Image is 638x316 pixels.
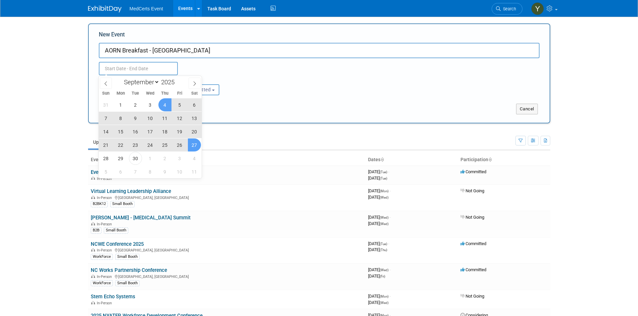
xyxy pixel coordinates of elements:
[91,196,95,199] img: In-Person Event
[88,6,122,12] img: ExhibitDay
[188,98,201,111] span: September 6, 2025
[113,91,128,96] span: Mon
[380,222,388,226] span: (Wed)
[173,125,186,138] span: September 19, 2025
[129,98,142,111] span: September 2, 2025
[460,267,486,272] span: Committed
[104,227,128,233] div: Small Booth
[368,221,388,226] span: [DATE]
[188,125,201,138] span: September 20, 2025
[91,280,113,286] div: WorkForce
[460,241,486,246] span: Committed
[99,138,113,151] span: September 21, 2025
[188,152,201,165] span: October 4, 2025
[91,169,139,175] a: Event Booth Materials
[144,138,157,151] span: September 24, 2025
[91,301,95,304] img: In-Person Event
[88,136,127,148] a: Upcoming19
[91,247,363,252] div: [GEOGRAPHIC_DATA], [GEOGRAPHIC_DATA]
[97,248,114,252] span: In-Person
[173,152,186,165] span: October 3, 2025
[488,157,492,162] a: Sort by Participation Type
[129,112,142,125] span: September 9, 2025
[99,62,178,75] input: Start Date - End Date
[380,157,384,162] a: Sort by Start Date
[115,280,140,286] div: Small Booth
[389,267,391,272] span: -
[501,6,516,11] span: Search
[380,275,385,278] span: (Fri)
[172,91,187,96] span: Fri
[368,195,388,200] span: [DATE]
[492,3,522,15] a: Search
[97,222,114,226] span: In-Person
[388,169,389,174] span: -
[380,268,388,272] span: (Wed)
[365,154,458,166] th: Dates
[99,125,113,138] span: September 14, 2025
[99,31,125,41] label: New Event
[128,91,143,96] span: Tue
[159,78,180,86] input: Year
[158,165,171,178] span: October 9, 2025
[91,267,167,273] a: NC Works Partnership Conference
[91,294,135,300] a: Stem Echo Systems
[91,275,95,278] img: In-Person Event
[91,274,363,279] div: [GEOGRAPHIC_DATA], [GEOGRAPHIC_DATA]
[114,125,127,138] span: September 15, 2025
[130,6,163,11] span: MedCerts Event
[97,196,114,200] span: In-Person
[380,301,388,305] span: (Wed)
[380,189,388,193] span: (Mon)
[97,177,114,181] span: In-Person
[144,98,157,111] span: September 3, 2025
[173,112,186,125] span: September 12, 2025
[188,165,201,178] span: October 11, 2025
[173,138,186,151] span: September 26, 2025
[144,112,157,125] span: September 10, 2025
[368,169,389,174] span: [DATE]
[114,138,127,151] span: September 22, 2025
[91,201,108,207] div: B2BK12
[157,91,172,96] span: Thu
[460,215,484,220] span: Not Going
[173,98,186,111] span: September 5, 2025
[389,294,391,299] span: -
[99,98,113,111] span: August 31, 2025
[129,125,142,138] span: September 16, 2025
[368,176,387,181] span: [DATE]
[188,112,201,125] span: September 13, 2025
[91,222,95,225] img: In-Person Event
[173,165,186,178] span: October 10, 2025
[368,215,391,220] span: [DATE]
[368,188,391,193] span: [DATE]
[368,294,391,299] span: [DATE]
[368,274,385,279] span: [DATE]
[114,112,127,125] span: September 8, 2025
[129,138,142,151] span: September 23, 2025
[187,91,202,96] span: Sat
[115,254,140,260] div: Small Booth
[114,165,127,178] span: October 6, 2025
[91,254,113,260] div: WorkForce
[368,300,388,305] span: [DATE]
[516,104,538,114] button: Cancel
[91,177,95,180] img: In-Person Event
[380,295,388,298] span: (Mon)
[99,75,164,84] div: Attendance / Format:
[380,248,387,252] span: (Thu)
[368,247,387,252] span: [DATE]
[460,294,484,299] span: Not Going
[99,152,113,165] span: September 28, 2025
[158,152,171,165] span: October 2, 2025
[121,78,159,86] select: Month
[158,138,171,151] span: September 25, 2025
[99,165,113,178] span: October 5, 2025
[531,2,544,15] img: Yenexis Quintana
[158,112,171,125] span: September 11, 2025
[129,165,142,178] span: October 7, 2025
[91,215,191,221] a: [PERSON_NAME] - [MEDICAL_DATA] Summit
[91,227,101,233] div: B2B
[114,152,127,165] span: September 29, 2025
[110,201,135,207] div: Small Booth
